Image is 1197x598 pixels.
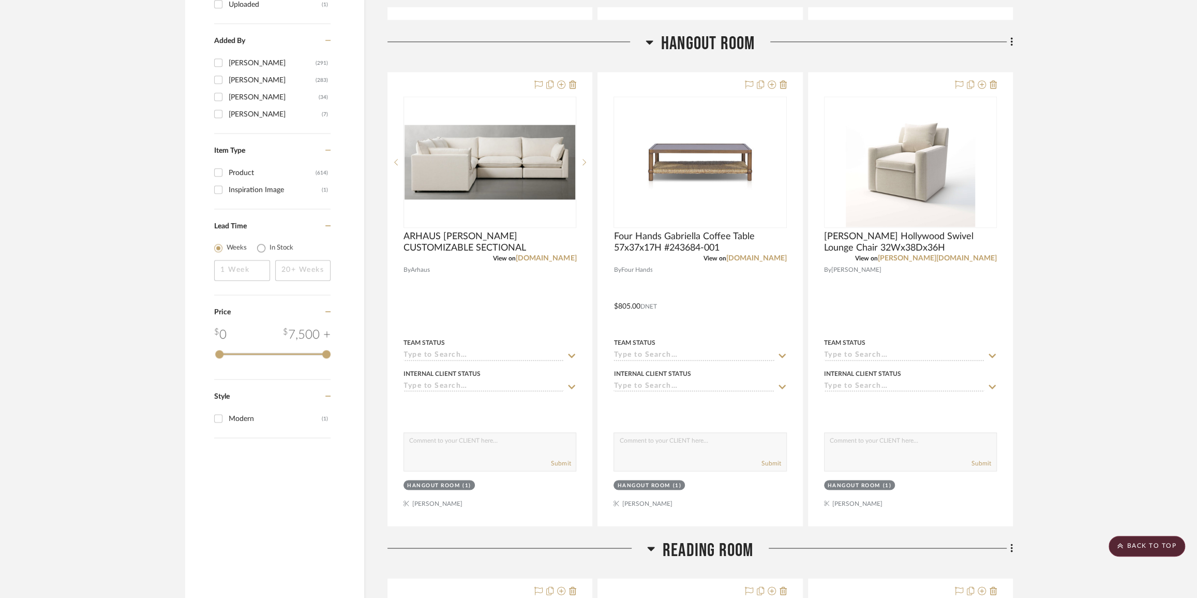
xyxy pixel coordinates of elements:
div: [PERSON_NAME] [229,89,319,106]
img: Four Hands Gabriella Coffee Table 57x37x17H #243684-001 [635,97,765,227]
div: (1) [883,482,892,489]
div: (1) [322,182,328,198]
span: By [614,265,621,275]
div: (291) [316,55,328,71]
span: View on [704,255,726,261]
input: Type to Search… [403,382,564,392]
input: 1 Week [214,260,270,281]
input: Type to Search… [614,382,774,392]
div: Team Status [614,338,655,347]
span: Added By [214,37,245,45]
div: Product [229,165,316,181]
span: Four Hands Gabriella Coffee Table 57x37x17H #243684-001 [614,231,786,254]
div: Hangout Room [407,482,460,489]
span: Price [214,309,231,316]
button: Submit [971,458,991,468]
span: Lead Time [214,223,247,230]
div: 7,500 + [283,326,331,344]
a: [DOMAIN_NAME] [726,255,787,262]
span: By [403,265,411,275]
input: Type to Search… [614,351,774,361]
span: Arhaus [411,265,430,275]
span: Item Type [214,147,245,154]
scroll-to-top-button: BACK TO TOP [1109,536,1185,557]
div: [PERSON_NAME] [229,106,322,123]
a: [DOMAIN_NAME] [516,255,576,262]
div: Hangout Room [828,482,880,489]
div: [PERSON_NAME] [229,72,316,89]
span: ARHAUS [PERSON_NAME] CUSTOMIZABLE SECTIONAL [403,231,576,254]
div: (283) [316,72,328,89]
div: Internal Client Status [614,369,691,378]
div: Team Status [403,338,445,347]
div: Modern [229,411,322,427]
img: ARHAUS OWEN CUSTOMIZABLE SECTIONAL [405,125,575,199]
img: Kreiss Hollywood Swivel Lounge Chair 32Wx38Dx36H [846,97,975,227]
div: 0 [214,326,227,344]
div: (34) [319,89,328,106]
div: (1) [462,482,471,489]
div: (7) [322,106,328,123]
span: [PERSON_NAME] [831,265,881,275]
div: Internal Client Status [403,369,481,378]
div: [PERSON_NAME] [229,55,316,71]
a: [PERSON_NAME][DOMAIN_NAME] [878,255,997,262]
div: (1) [672,482,681,489]
span: Reading Room [663,539,753,561]
label: Weeks [227,243,247,253]
span: Hangout Room [661,33,755,55]
div: (614) [316,165,328,181]
input: Type to Search… [403,351,564,361]
div: Inspiration Image [229,182,322,198]
label: In Stock [270,243,293,253]
div: Team Status [824,338,865,347]
input: Type to Search… [824,351,984,361]
div: Hangout Room [617,482,670,489]
input: Type to Search… [824,382,984,392]
span: By [824,265,831,275]
input: 20+ Weeks [275,260,331,281]
div: Internal Client Status [824,369,901,378]
span: View on [855,255,878,261]
div: (1) [322,411,328,427]
span: Four Hands [621,265,652,275]
button: Submit [551,458,571,468]
button: Submit [761,458,781,468]
span: View on [493,255,516,261]
span: Style [214,393,230,400]
span: [PERSON_NAME] Hollywood Swivel Lounge Chair 32Wx38Dx36H [824,231,997,254]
